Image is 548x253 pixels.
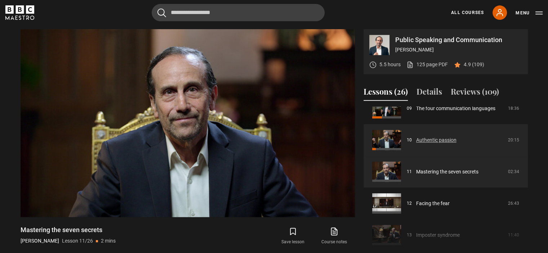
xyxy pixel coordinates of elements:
[62,237,93,245] p: Lesson 11/26
[406,61,448,68] a: 125 page PDF
[364,86,408,101] button: Lessons (26)
[464,61,484,68] p: 4.9 (109)
[313,226,355,247] a: Course notes
[451,86,499,101] button: Reviews (109)
[272,226,313,247] button: Save lesson
[21,226,116,234] h1: Mastering the seven secrets
[101,237,116,245] p: 2 mins
[516,9,543,17] button: Toggle navigation
[379,61,401,68] p: 5.5 hours
[21,29,355,217] video-js: Video Player
[157,8,166,17] button: Submit the search query
[416,86,442,101] button: Details
[21,237,59,245] p: [PERSON_NAME]
[451,9,484,16] a: All Courses
[395,46,522,54] p: [PERSON_NAME]
[416,168,478,176] a: Mastering the seven secrets
[416,105,495,112] a: The four communication languages
[416,200,450,207] a: Facing the fear
[152,4,325,21] input: Search
[395,37,522,43] p: Public Speaking and Communication
[416,136,456,144] a: Authentic passion
[5,5,34,20] svg: BBC Maestro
